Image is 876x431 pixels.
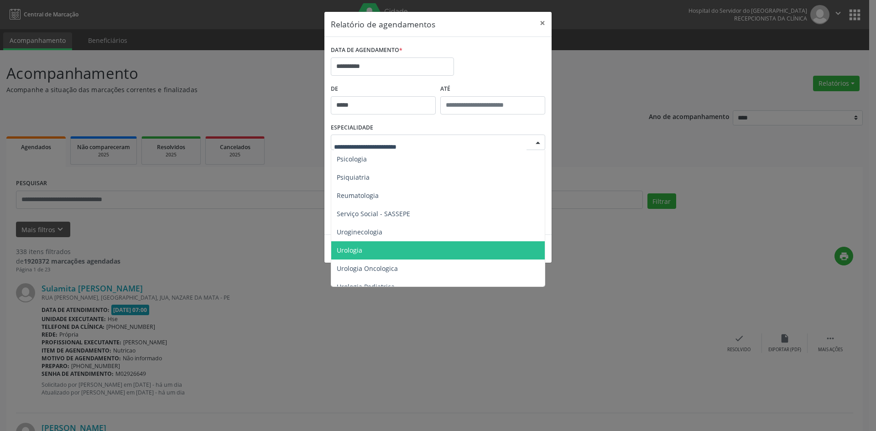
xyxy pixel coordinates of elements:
[331,121,373,135] label: ESPECIALIDADE
[440,82,545,96] label: ATÉ
[337,155,367,163] span: Psicologia
[337,228,382,236] span: Uroginecologia
[533,12,552,34] button: Close
[331,18,435,30] h5: Relatório de agendamentos
[337,209,410,218] span: Serviço Social - SASSEPE
[337,282,395,291] span: Urologia Pediatrica
[331,82,436,96] label: De
[331,43,402,57] label: DATA DE AGENDAMENTO
[337,264,398,273] span: Urologia Oncologica
[337,246,362,254] span: Urologia
[337,173,370,182] span: Psiquiatria
[337,191,379,200] span: Reumatologia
